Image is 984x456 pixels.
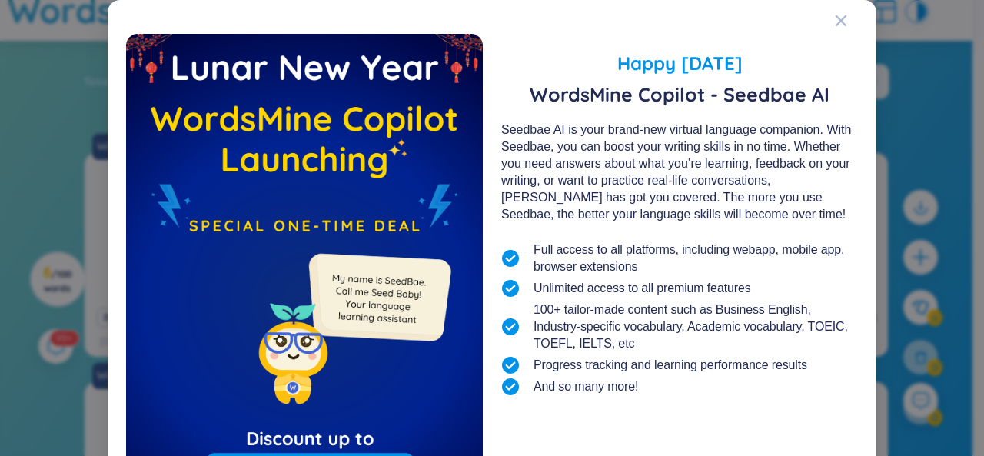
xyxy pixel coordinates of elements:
div: Seedbae AI is your brand-new virtual language companion. With Seedbae, you can boost your writing... [501,121,858,223]
span: Progress tracking and learning performance results [534,357,807,374]
img: minionSeedbaeMessage.35ffe99e.png [301,222,454,375]
span: Unlimited access to all premium features [534,280,751,297]
span: And so many more! [534,378,638,395]
span: Full access to all platforms, including webapp, mobile app, browser extensions [534,241,858,275]
span: 100+ tailor-made content such as Business English, Industry-specific vocabulary, Academic vocabul... [534,301,858,352]
span: Happy [DATE] [501,49,858,77]
span: WordsMine Copilot - Seedbae AI [501,83,858,106]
